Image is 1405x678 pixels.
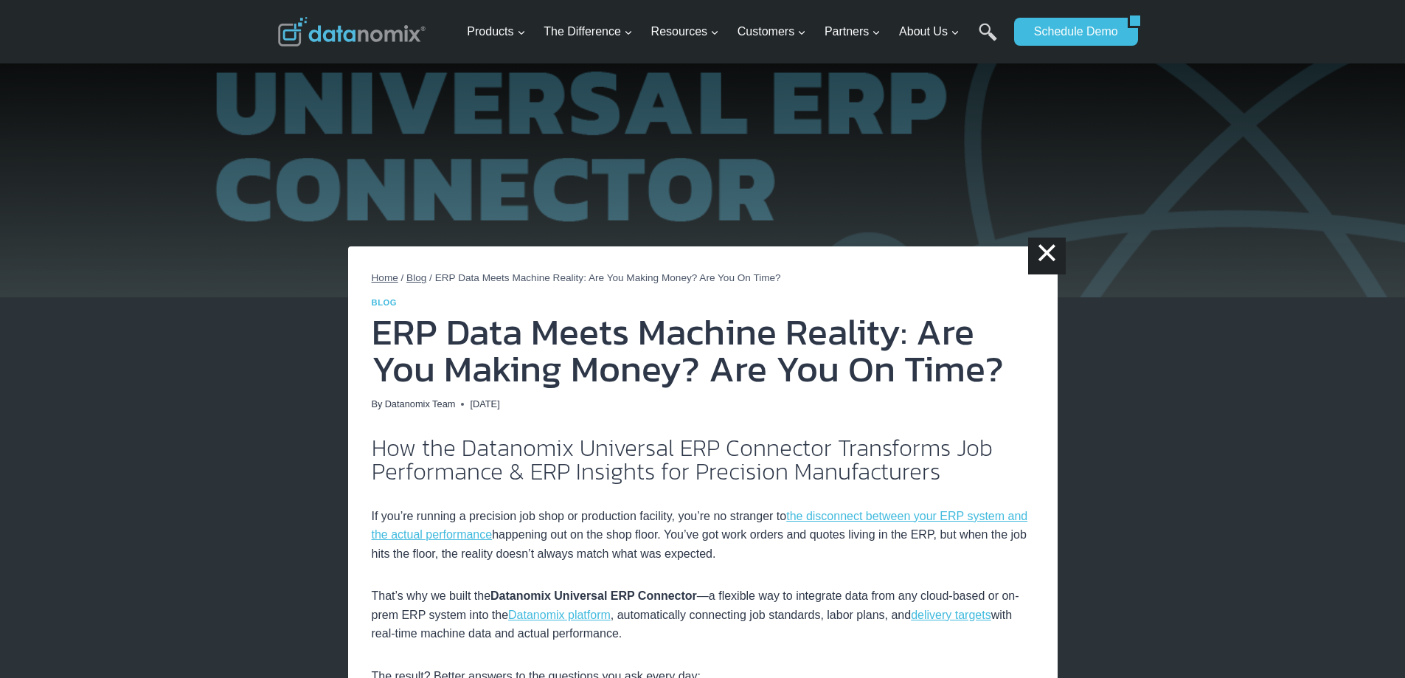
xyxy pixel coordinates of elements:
a: Schedule Demo [1014,18,1128,46]
span: The Difference [544,22,633,41]
strong: Datanomix Universal ERP Connector [490,589,697,602]
a: delivery targets [911,609,991,621]
nav: Primary Navigation [461,8,1007,56]
p: If you’re running a precision job shop or production facility, you’re no stranger to happening ou... [372,507,1034,564]
span: Products [467,22,525,41]
time: [DATE] [470,397,499,412]
nav: Breadcrumbs [372,270,1034,286]
span: ERP Data Meets Machine Reality: Are You Making Money? Are You On Time? [435,272,781,283]
span: / [429,272,432,283]
a: Blog [372,298,398,307]
span: Customers [738,22,806,41]
p: That’s why we built the —a flexible way to integrate data from any cloud-based or on-prem ERP sys... [372,587,1034,643]
a: Datanomix platform [508,609,611,621]
span: About Us [899,22,960,41]
span: / [401,272,404,283]
h1: ERP Data Meets Machine Reality: Are You Making Money? Are You On Time? [372,314,1034,387]
a: × [1028,238,1065,274]
span: Partners [825,22,881,41]
a: Blog [406,272,426,283]
img: Datanomix [278,17,426,46]
a: Datanomix Team [385,398,456,409]
h2: How the Datanomix Universal ERP Connector Transforms Job Performance & ERP Insights for Precision... [372,436,1034,483]
a: Home [372,272,398,283]
span: Resources [651,22,719,41]
a: Search [979,23,997,56]
span: By [372,397,383,412]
